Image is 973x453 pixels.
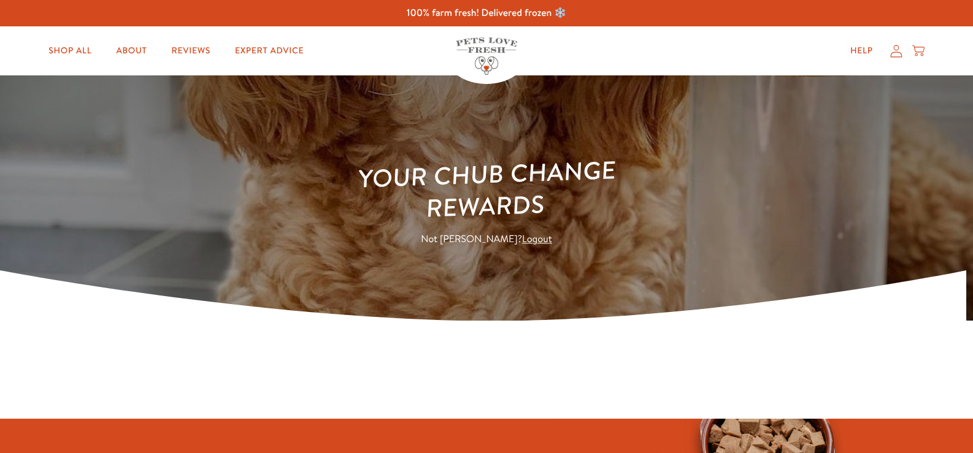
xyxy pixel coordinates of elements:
[308,152,664,228] h1: Your Chub Change Rewards
[310,232,663,248] p: Not [PERSON_NAME]?
[39,39,101,63] a: Shop All
[225,39,313,63] a: Expert Advice
[162,39,220,63] a: Reviews
[840,39,883,63] a: Help
[106,39,156,63] a: About
[456,37,517,75] img: Pets Love Fresh
[522,233,552,246] a: Logout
